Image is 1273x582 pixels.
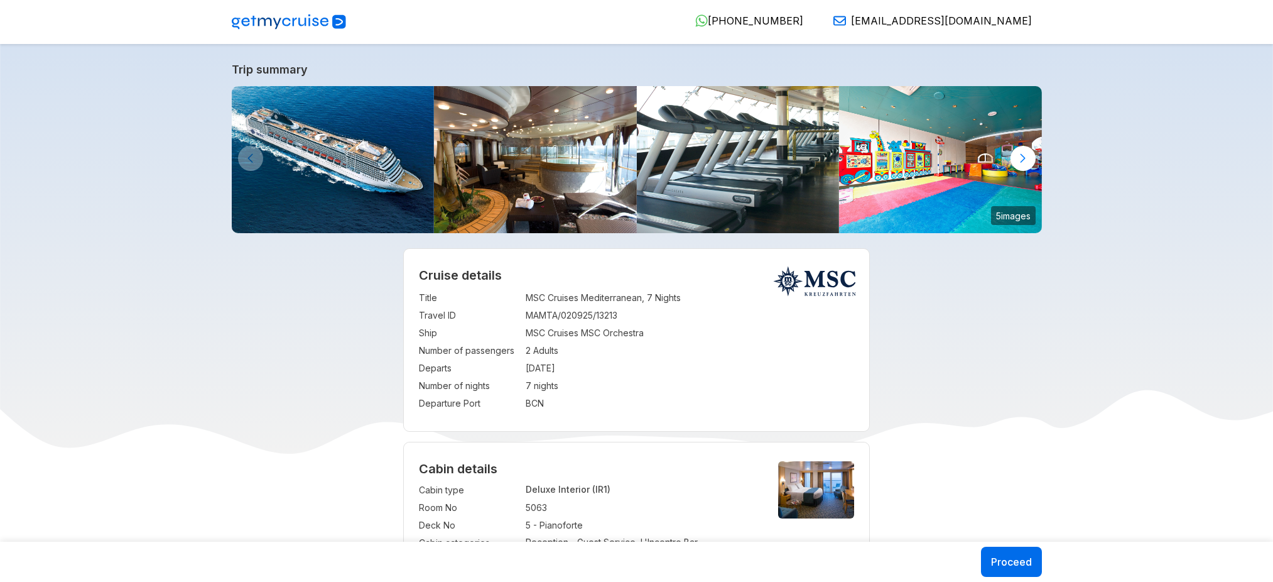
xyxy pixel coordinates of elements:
td: : [519,307,526,324]
img: WhatsApp [695,14,708,27]
td: : [519,377,526,395]
td: Room No [419,499,519,517]
a: [PHONE_NUMBER] [685,14,803,27]
td: MSC Cruises Mediterranean, 7 Nights [526,289,854,307]
span: [EMAIL_ADDRESS][DOMAIN_NAME] [851,14,1032,27]
td: : [519,481,526,499]
p: Reception - Guest Service, L'Incontro Bar, [GEOGRAPHIC_DATA], [GEOGRAPHIC_DATA], Staterooms. [526,537,757,569]
td: Deck No [419,517,519,534]
td: Cabin categories [419,534,519,571]
td: Number of nights [419,377,519,395]
td: MAMTA/020925/13213 [526,307,854,324]
td: : [519,342,526,360]
td: Cabin type [419,481,519,499]
h2: Cruise details [419,268,854,283]
td: Number of passengers [419,342,519,360]
a: Trip summary [232,63,1042,76]
td: : [519,499,526,517]
p: Deluxe Interior [526,484,757,495]
img: 228293fb34c96db89f9a6bae02923bc5.jpeg [232,86,435,233]
small: 5 images [991,206,1036,225]
td: 5063 [526,499,757,517]
img: Email [833,14,846,27]
td: BCN [526,395,854,412]
td: : [519,360,526,377]
h4: Cabin details [419,461,854,476]
span: [PHONE_NUMBER] [708,14,803,27]
img: or_public_area_family_children_03.jpg [839,86,1042,233]
td: Departure Port [419,395,519,412]
td: 5 - Pianoforte [526,517,757,534]
td: : [519,517,526,534]
td: Title [419,289,519,307]
td: : [519,324,526,342]
td: 7 nights [526,377,854,395]
td: [DATE] [526,360,854,377]
img: or_public_area_fitness_02.jpg [637,86,840,233]
td: 2 Adults [526,342,854,360]
td: Travel ID [419,307,519,324]
img: or_public_area_relaxation_01.jpg [434,86,637,233]
td: MSC Cruises MSC Orchestra [526,324,854,342]
td: : [519,289,526,307]
span: (IR1) [592,484,610,495]
td: Departs [419,360,519,377]
td: : [519,534,526,571]
a: [EMAIL_ADDRESS][DOMAIN_NAME] [823,14,1032,27]
td: : [519,395,526,412]
button: Proceed [981,547,1042,577]
td: Ship [419,324,519,342]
